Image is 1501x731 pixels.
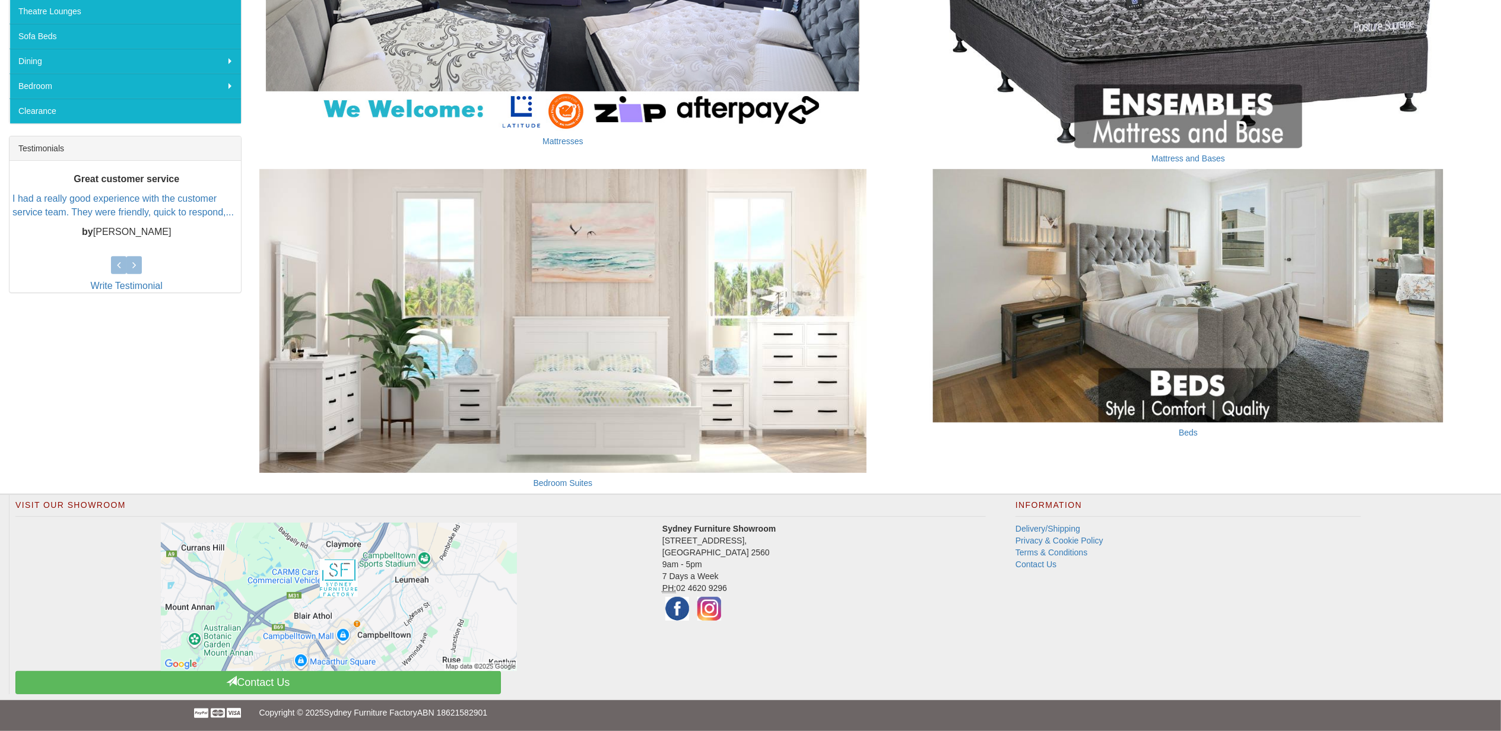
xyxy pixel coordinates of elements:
[1179,428,1198,437] a: Beds
[9,74,241,98] a: Bedroom
[1016,524,1080,533] a: Delivery/Shipping
[74,174,179,185] b: Great customer service
[9,98,241,123] a: Clearance
[9,24,241,49] a: Sofa Beds
[15,501,986,516] h2: Visit Our Showroom
[1016,536,1103,545] a: Privacy & Cookie Policy
[694,594,724,624] img: Instagram
[1151,154,1225,163] a: Mattress and Bases
[82,227,93,237] b: by
[259,700,1242,725] p: Copyright © 2025 ABN 18621582901
[1016,548,1087,557] a: Terms & Conditions
[662,583,676,593] abbr: Phone
[12,225,241,239] p: [PERSON_NAME]
[12,194,234,218] a: I had a really good experience with the customer service team. They were friendly, quick to respo...
[662,524,776,533] strong: Sydney Furniture Showroom
[662,594,692,624] img: Facebook
[91,281,163,291] a: Write Testimonial
[161,523,517,671] img: Click to activate map
[884,169,1492,422] img: Beds
[24,523,653,671] a: Click to activate map
[15,671,501,694] a: Contact Us
[542,136,583,146] a: Mattresses
[9,136,241,161] div: Testimonials
[9,49,241,74] a: Dining
[259,169,867,473] img: Bedroom Suites
[324,708,417,717] a: Sydney Furniture Factory
[1016,560,1056,569] a: Contact Us
[1016,501,1361,516] h2: Information
[534,478,593,488] a: Bedroom Suites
